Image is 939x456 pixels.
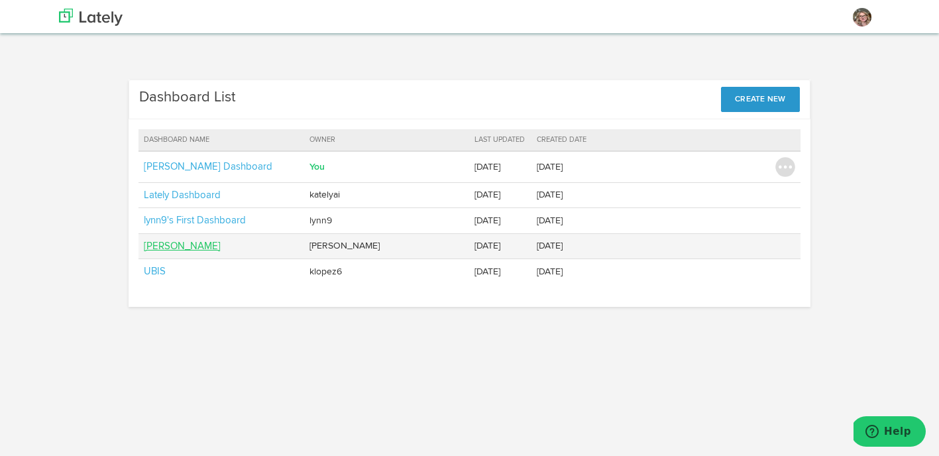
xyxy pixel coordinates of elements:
td: [DATE] [531,233,593,258]
td: [PERSON_NAME] [304,233,470,258]
td: [DATE] [469,151,531,183]
th: Dashboard Name [138,129,304,151]
td: [DATE] [469,208,531,233]
img: logo_lately_bg_light.svg [59,9,123,26]
img: icon_menu_button.svg [775,157,795,177]
h3: Dashboard List [139,87,235,108]
td: [DATE] [531,258,593,284]
a: Lately Dashboard [144,190,221,200]
a: [PERSON_NAME] Dashboard [144,162,272,172]
th: Owner [304,129,470,151]
td: [DATE] [469,233,531,258]
a: [PERSON_NAME] [144,241,221,251]
td: You [304,151,470,183]
th: Created Date [531,129,593,151]
a: lynn9's First Dashboard [144,215,246,225]
td: katelyai [304,182,470,207]
td: [DATE] [531,182,593,207]
td: lynn9 [304,208,470,233]
td: [DATE] [531,208,593,233]
a: UBIS [144,266,166,276]
img: OhcUycdS6u5e6MDkMfFl [853,8,871,27]
td: klopez6 [304,258,470,284]
th: Last Updated [469,129,531,151]
a: Create New [721,87,799,112]
iframe: Opens a widget where you can find more information [854,416,926,449]
td: [DATE] [469,258,531,284]
td: [DATE] [469,182,531,207]
td: [DATE] [531,151,593,183]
